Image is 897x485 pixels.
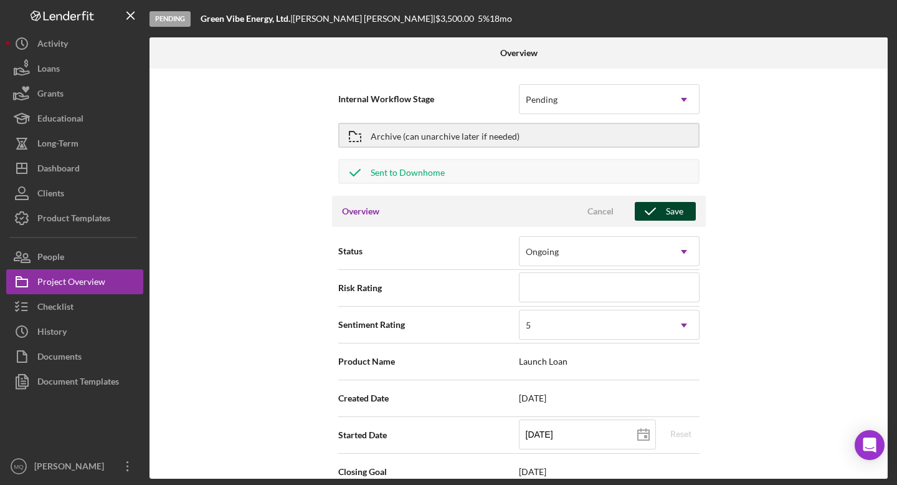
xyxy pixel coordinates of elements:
[635,202,696,221] button: Save
[37,319,67,347] div: History
[37,294,74,322] div: Checklist
[526,95,558,105] div: Pending
[37,269,105,297] div: Project Overview
[6,454,143,479] button: MQ[PERSON_NAME]
[338,245,519,257] span: Status
[6,156,143,181] button: Dashboard
[201,14,293,24] div: |
[6,294,143,319] button: Checklist
[519,357,700,367] span: Launch Loan
[37,369,119,397] div: Document Templates
[37,106,83,134] div: Educational
[37,81,64,109] div: Grants
[338,392,519,405] span: Created Date
[31,454,112,482] div: [PERSON_NAME]
[338,93,519,105] span: Internal Workflow Stage
[587,202,614,221] div: Cancel
[6,269,143,294] button: Project Overview
[338,429,519,441] span: Started Date
[6,206,143,231] button: Product Templates
[662,425,700,443] button: Reset
[371,160,445,183] div: Sent to Downhome
[6,344,143,369] button: Documents
[519,393,700,403] span: [DATE]
[338,282,519,294] span: Risk Rating
[371,124,520,146] div: Archive (can unarchive later if needed)
[6,244,143,269] button: People
[478,14,490,24] div: 5 %
[569,202,632,221] button: Cancel
[338,123,700,148] button: Archive (can unarchive later if needed)
[37,131,78,159] div: Long-Term
[37,344,82,372] div: Documents
[338,159,700,184] button: Sent to Downhome
[37,206,110,234] div: Product Templates
[855,430,885,460] div: Open Intercom Messenger
[37,56,60,84] div: Loans
[6,106,143,131] button: Educational
[37,156,80,184] div: Dashboard
[500,48,538,58] b: Overview
[670,425,691,443] div: Reset
[6,56,143,81] button: Loans
[6,131,143,156] button: Long-Term
[666,202,683,221] div: Save
[490,14,512,24] div: 18 mo
[526,320,531,330] div: 5
[519,467,700,477] span: [DATE]
[6,319,143,344] button: History
[37,181,64,209] div: Clients
[338,466,519,478] span: Closing Goal
[149,11,191,27] div: Pending
[435,14,478,24] div: $3,500.00
[6,81,143,106] button: Grants
[6,31,143,56] button: Activity
[293,14,435,24] div: [PERSON_NAME] [PERSON_NAME] |
[201,13,290,24] b: Green Vibe Energy, Ltd.
[6,369,143,394] button: Document Templates
[6,181,143,206] button: Clients
[342,205,379,218] h3: Overview
[14,463,23,470] text: MQ
[526,247,559,257] div: Ongoing
[37,244,64,272] div: People
[37,31,68,59] div: Activity
[338,355,519,368] span: Product Name
[338,319,519,331] span: Sentiment Rating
